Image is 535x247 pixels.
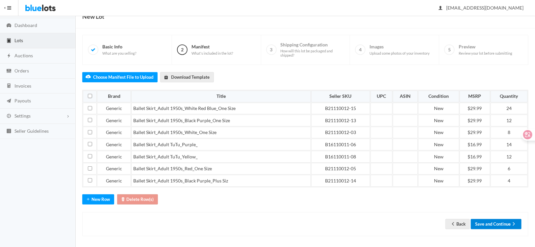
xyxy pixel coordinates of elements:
span: Upload some photos of your inventory [369,51,430,56]
td: B21110012-13 [311,115,370,126]
span: Seller Guidelines [14,128,49,134]
th: Title [131,91,311,102]
td: Ballet Skirt_Adult 1950s_Black Purple_One Size [131,115,311,126]
ion-icon: paper plane [6,98,12,104]
a: arrow backBack [446,219,470,229]
td: B16110011-08 [311,151,370,163]
th: Seller SKU [311,91,370,102]
td: Generic [97,175,131,187]
button: Save and Continuearrow forward [471,219,522,229]
td: New [418,163,459,175]
span: Shipping Configuration [281,42,345,58]
button: addNew Row [82,194,114,205]
span: Settings [14,113,31,119]
span: Invoices [14,83,31,89]
td: New [418,151,459,163]
td: Ballet Skirt_Adult 1950s_White_One Size [131,127,311,139]
td: $29.99 [460,103,490,115]
td: $16.99 [460,151,490,163]
span: 5 [444,44,455,55]
span: Payouts [14,98,31,103]
td: B21110012-03 [311,127,370,139]
td: Ballet Skirt_Adult 1950s_Red_One Size [131,163,311,175]
th: MSRP [460,91,490,102]
button: trashDelete Row(s) [117,194,158,205]
td: Generic [97,139,131,151]
th: Brand [97,91,131,102]
ion-icon: add [85,197,91,203]
ion-icon: person [437,5,444,12]
span: How will this lot be packaged and shipped? [281,49,345,58]
td: 4 [491,175,528,187]
ion-icon: clipboard [6,38,12,44]
span: Manifest [191,44,233,55]
td: B21110012-14 [311,175,370,187]
ion-icon: list box [6,128,12,135]
td: Generic [97,127,131,139]
td: $29.99 [460,115,490,126]
ion-icon: flash [6,53,12,59]
ion-icon: calculator [6,83,12,89]
th: UPC [370,91,393,102]
td: New [418,127,459,139]
span: [EMAIL_ADDRESS][DOMAIN_NAME] [439,5,523,11]
a: downloadDownload Template [160,72,214,82]
span: Basic Info [102,44,136,55]
td: 8 [491,127,528,139]
td: Ballet Skirt_Adult 1950s_Black Purple_Plus Siz [131,175,311,187]
ion-icon: trash [120,197,126,203]
label: Choose Manifest File to Upload [82,72,158,82]
td: New [418,139,459,151]
ion-icon: download [163,74,169,81]
td: $29.99 [460,127,490,139]
td: Ballet Skirt_Adult 1950s_White Red Blue_One Size [131,103,311,115]
span: Lots [14,38,23,43]
span: Orders [14,68,29,73]
ion-icon: speedometer [6,23,12,29]
h1: New Lot [82,12,104,21]
ion-icon: cog [6,113,12,120]
span: What are you selling? [102,51,136,56]
td: B16110011-06 [311,139,370,151]
th: Quantity [491,91,528,102]
span: Images [369,44,430,55]
span: Preview [459,44,512,55]
td: 12 [491,151,528,163]
span: Dashboard [14,22,37,28]
td: Generic [97,163,131,175]
td: Generic [97,115,131,126]
td: Ballet Skirt_Adult TuTu_Purple_ [131,139,311,151]
td: B21110012-05 [311,163,370,175]
ion-icon: arrow back [450,221,456,228]
td: 14 [491,139,528,151]
ion-icon: cloud upload [85,74,91,81]
th: ASIN [393,91,418,102]
td: 24 [491,103,528,115]
span: Auctions [14,53,33,58]
span: Review your lot before submitting [459,51,512,56]
td: New [418,103,459,115]
td: $29.99 [460,175,490,187]
td: 6 [491,163,528,175]
td: 12 [491,115,528,126]
span: 2 [177,44,188,55]
td: New [418,175,459,187]
td: Generic [97,151,131,163]
td: New [418,115,459,126]
th: Condition [418,91,459,102]
ion-icon: cash [6,68,12,74]
td: $29.99 [460,163,490,175]
td: Generic [97,103,131,115]
span: 3 [266,44,277,55]
span: What's included in the lot? [191,51,233,56]
ion-icon: arrow forward [511,221,517,228]
td: $16.99 [460,139,490,151]
td: B21110012-15 [311,103,370,115]
span: 4 [355,44,366,55]
td: Ballet Skirt_Adult TuTu_Yellow_ [131,151,311,163]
